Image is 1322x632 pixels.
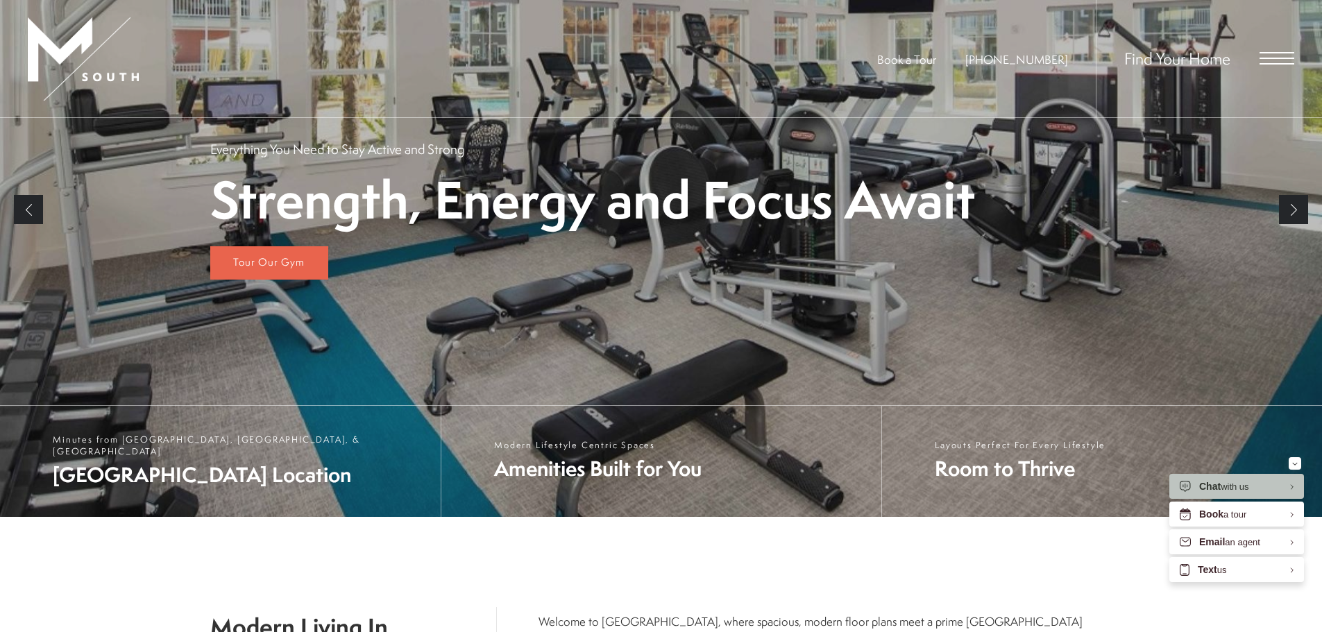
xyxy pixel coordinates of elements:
[935,439,1105,451] span: Layouts Perfect For Every Lifestyle
[494,454,702,483] span: Amenities Built for You
[28,17,139,101] img: MSouth
[935,454,1105,483] span: Room to Thrive
[210,140,464,158] p: Everything You Need to Stay Active and Strong
[210,246,328,280] a: Tour Our Gym
[965,51,1068,67] a: Call Us at 813-570-8014
[494,439,702,451] span: Modern Lifestyle Centric Spaces
[881,406,1322,517] a: Layouts Perfect For Every Lifestyle
[14,195,43,224] a: Previous
[1279,195,1308,224] a: Next
[210,172,975,227] p: Strength, Energy and Focus Await
[441,406,881,517] a: Modern Lifestyle Centric Spaces
[1260,52,1294,65] button: Open Menu
[53,434,427,457] span: Minutes from [GEOGRAPHIC_DATA], [GEOGRAPHIC_DATA], & [GEOGRAPHIC_DATA]
[233,255,305,269] span: Tour Our Gym
[1124,47,1230,69] a: Find Your Home
[965,51,1068,67] span: [PHONE_NUMBER]
[53,461,427,489] span: [GEOGRAPHIC_DATA] Location
[877,51,936,67] a: Book a Tour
